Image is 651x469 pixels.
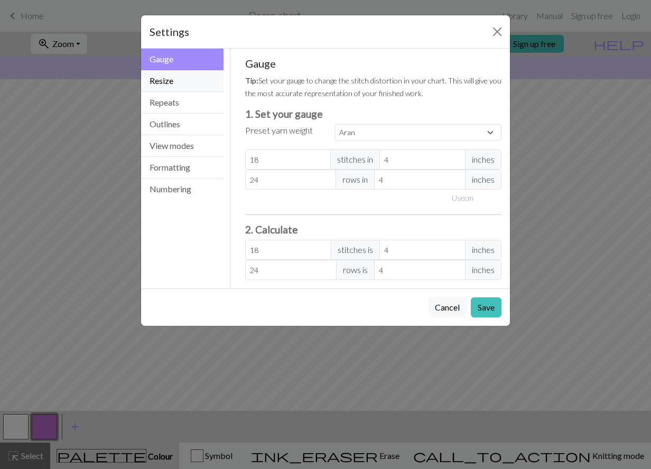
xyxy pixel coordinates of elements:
[489,23,506,40] button: Close
[245,108,502,120] h3: 1. Set your gauge
[245,124,313,137] label: Preset yarn weight
[141,49,224,70] button: Gauge
[331,240,380,260] span: stitches is
[465,149,501,170] span: inches
[141,179,224,200] button: Numbering
[141,135,224,157] button: View modes
[141,92,224,114] button: Repeats
[336,260,375,280] span: rows is
[245,76,258,85] strong: Tip:
[336,170,375,190] span: rows in
[245,76,501,98] small: Set your gauge to change the stitch distortion in your chart. This will give you the most accurat...
[245,223,502,236] h3: 2. Calculate
[150,24,189,40] h5: Settings
[330,149,380,170] span: stitches in
[471,297,501,317] button: Save
[447,190,478,206] button: Usecm
[141,114,224,135] button: Outlines
[141,70,224,92] button: Resize
[141,157,224,179] button: Formatting
[465,260,501,280] span: inches
[465,170,501,190] span: inches
[245,57,502,70] h5: Gauge
[465,240,501,260] span: inches
[428,297,467,317] button: Cancel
